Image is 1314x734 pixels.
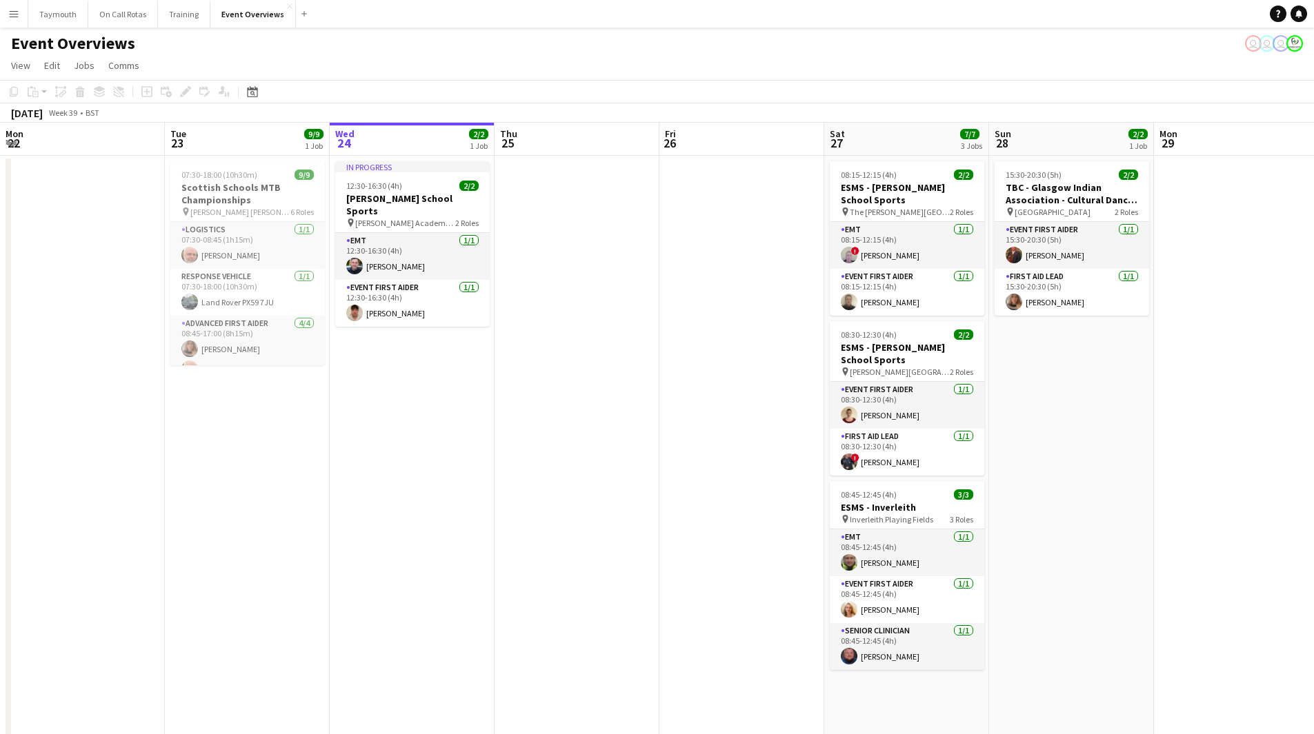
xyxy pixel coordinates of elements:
[830,429,984,476] app-card-role: First Aid Lead1/108:30-12:30 (4h)![PERSON_NAME]
[1286,35,1303,52] app-user-avatar: Operations Manager
[851,247,859,255] span: !
[954,170,973,180] span: 2/2
[304,129,323,139] span: 9/9
[103,57,145,74] a: Comms
[11,106,43,120] div: [DATE]
[498,135,517,151] span: 25
[1259,35,1275,52] app-user-avatar: Operations Team
[469,129,488,139] span: 2/2
[830,481,984,670] app-job-card: 08:45-12:45 (4h)3/3ESMS - Inverleith Inverleith Playing Fields3 RolesEMT1/108:45-12:45 (4h)[PERSO...
[500,128,517,140] span: Thu
[950,367,973,377] span: 2 Roles
[954,329,973,340] span: 2/2
[850,514,933,524] span: Inverleith Playing Fields
[830,181,984,206] h3: ESMS - [PERSON_NAME] School Sports
[1129,141,1147,151] div: 1 Job
[663,135,676,151] span: 26
[1115,207,1138,217] span: 2 Roles
[950,514,973,524] span: 3 Roles
[830,222,984,269] app-card-role: EMT1/108:15-12:15 (4h)![PERSON_NAME]
[44,59,60,72] span: Edit
[335,128,355,140] span: Wed
[830,623,984,670] app-card-role: Senior Clinician1/108:45-12:45 (4h)[PERSON_NAME]
[828,135,845,151] span: 27
[335,192,490,217] h3: [PERSON_NAME] School Sports
[108,59,139,72] span: Comms
[830,269,984,316] app-card-role: Event First Aider1/108:15-12:15 (4h)[PERSON_NAME]
[170,181,325,206] h3: Scottish Schools MTB Championships
[190,207,290,217] span: [PERSON_NAME] [PERSON_NAME]
[170,269,325,316] app-card-role: Response Vehicle1/107:30-18:00 (10h30m)Land Rover PX59 7JU
[355,218,455,228] span: [PERSON_NAME] Academy Playing Fields
[455,218,479,228] span: 2 Roles
[170,316,325,422] app-card-role: Advanced First Aider4/408:45-17:00 (8h15m)[PERSON_NAME][PERSON_NAME]
[170,128,186,140] span: Tue
[841,170,897,180] span: 08:15-12:15 (4h)
[954,489,973,500] span: 3/3
[850,207,950,217] span: The [PERSON_NAME][GEOGRAPHIC_DATA]
[335,161,490,327] app-job-card: In progress12:30-16:30 (4h)2/2[PERSON_NAME] School Sports [PERSON_NAME] Academy Playing Fields2 R...
[1159,128,1177,140] span: Mon
[995,181,1149,206] h3: TBC - Glasgow Indian Association - Cultural Dance Event
[295,170,314,180] span: 9/9
[841,329,897,340] span: 08:30-12:30 (4h)
[46,108,80,118] span: Week 39
[170,222,325,269] app-card-role: Logistics1/107:30-08:45 (1h15m)[PERSON_NAME]
[346,181,402,191] span: 12:30-16:30 (4h)
[11,33,135,54] h1: Event Overviews
[665,128,676,140] span: Fri
[88,1,158,28] button: On Call Rotas
[950,207,973,217] span: 2 Roles
[6,57,36,74] a: View
[850,367,950,377] span: [PERSON_NAME][GEOGRAPHIC_DATA]
[86,108,99,118] div: BST
[830,341,984,366] h3: ESMS - [PERSON_NAME] School Sports
[851,453,859,462] span: !
[170,161,325,365] app-job-card: 07:30-18:00 (10h30m)9/9Scottish Schools MTB Championships [PERSON_NAME] [PERSON_NAME]6 RolesLogis...
[995,128,1011,140] span: Sun
[841,489,897,500] span: 08:45-12:45 (4h)
[181,170,257,180] span: 07:30-18:00 (10h30m)
[1157,135,1177,151] span: 29
[830,321,984,476] app-job-card: 08:30-12:30 (4h)2/2ESMS - [PERSON_NAME] School Sports [PERSON_NAME][GEOGRAPHIC_DATA]2 RolesEvent ...
[74,59,94,72] span: Jobs
[1273,35,1289,52] app-user-avatar: Operations Team
[830,501,984,513] h3: ESMS - Inverleith
[830,161,984,316] app-job-card: 08:15-12:15 (4h)2/2ESMS - [PERSON_NAME] School Sports The [PERSON_NAME][GEOGRAPHIC_DATA]2 RolesEM...
[158,1,210,28] button: Training
[11,59,30,72] span: View
[168,135,186,151] span: 23
[1128,129,1148,139] span: 2/2
[830,128,845,140] span: Sat
[995,161,1149,316] app-job-card: 15:30-20:30 (5h)2/2TBC - Glasgow Indian Association - Cultural Dance Event [GEOGRAPHIC_DATA]2 Rol...
[28,1,88,28] button: Taymouth
[995,269,1149,316] app-card-role: First Aid Lead1/115:30-20:30 (5h)[PERSON_NAME]
[830,529,984,576] app-card-role: EMT1/108:45-12:45 (4h)[PERSON_NAME]
[1015,207,1091,217] span: [GEOGRAPHIC_DATA]
[830,576,984,623] app-card-role: Event First Aider1/108:45-12:45 (4h)[PERSON_NAME]
[830,382,984,429] app-card-role: Event First Aider1/108:30-12:30 (4h)[PERSON_NAME]
[993,135,1011,151] span: 28
[6,128,23,140] span: Mon
[335,233,490,280] app-card-role: EMT1/112:30-16:30 (4h)[PERSON_NAME]
[1245,35,1262,52] app-user-avatar: Operations Team
[1119,170,1138,180] span: 2/2
[961,141,982,151] div: 3 Jobs
[3,135,23,151] span: 22
[335,280,490,327] app-card-role: Event First Aider1/112:30-16:30 (4h)[PERSON_NAME]
[68,57,100,74] a: Jobs
[333,135,355,151] span: 24
[335,161,490,172] div: In progress
[305,141,323,151] div: 1 Job
[995,222,1149,269] app-card-role: Event First Aider1/115:30-20:30 (5h)[PERSON_NAME]
[290,207,314,217] span: 6 Roles
[1006,170,1062,180] span: 15:30-20:30 (5h)
[210,1,296,28] button: Event Overviews
[960,129,979,139] span: 7/7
